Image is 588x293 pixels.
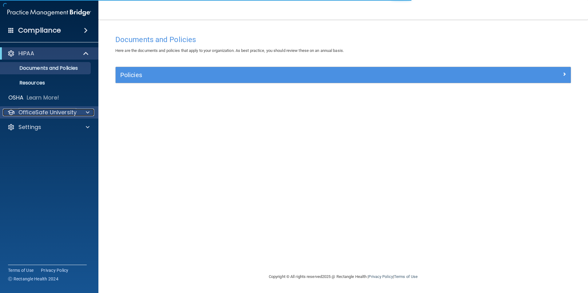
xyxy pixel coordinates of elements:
[4,80,88,86] p: Resources
[115,36,571,44] h4: Documents and Policies
[7,6,91,19] img: PMB logo
[4,65,88,71] p: Documents and Policies
[18,50,34,57] p: HIPAA
[18,123,41,131] p: Settings
[8,267,34,273] a: Terms of Use
[7,50,89,57] a: HIPAA
[8,94,24,101] p: OSHA
[368,274,393,279] a: Privacy Policy
[115,48,344,53] span: Here are the documents and policies that apply to your organization. As best practice, you should...
[120,72,452,78] h5: Policies
[41,267,69,273] a: Privacy Policy
[7,123,89,131] a: Settings
[8,276,58,282] span: Ⓒ Rectangle Health 2024
[394,274,418,279] a: Terms of Use
[18,26,61,35] h4: Compliance
[120,70,566,80] a: Policies
[7,109,89,116] a: OfficeSafe University
[231,267,455,287] div: Copyright © All rights reserved 2025 @ Rectangle Health | |
[18,109,77,116] p: OfficeSafe University
[27,94,59,101] p: Learn More!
